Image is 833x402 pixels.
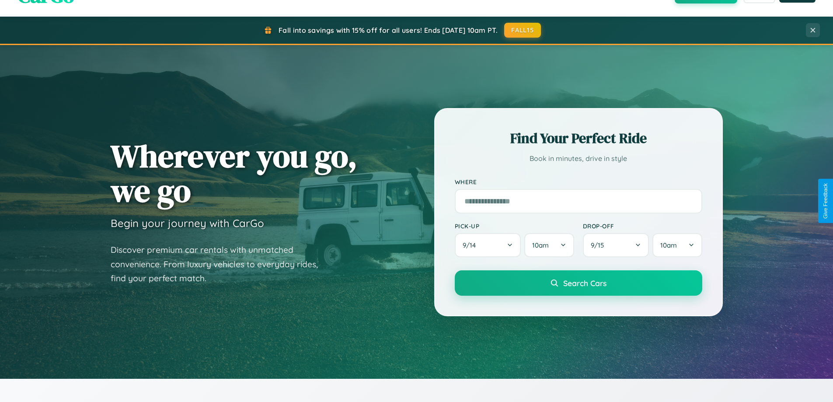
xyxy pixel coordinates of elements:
button: 9/15 [583,233,649,257]
button: 9/14 [455,233,521,257]
label: Drop-off [583,222,702,230]
span: 9 / 15 [591,241,608,249]
button: 10am [524,233,574,257]
h2: Find Your Perfect Ride [455,129,702,148]
p: Book in minutes, drive in style [455,152,702,165]
button: FALL15 [504,23,541,38]
h1: Wherever you go, we go [111,139,357,208]
span: 9 / 14 [463,241,480,249]
span: 10am [660,241,677,249]
span: Search Cars [563,278,606,288]
button: Search Cars [455,270,702,296]
label: Pick-up [455,222,574,230]
p: Discover premium car rentals with unmatched convenience. From luxury vehicles to everyday rides, ... [111,243,329,286]
span: Fall into savings with 15% off for all users! Ends [DATE] 10am PT. [279,26,498,35]
button: 10am [652,233,702,257]
div: Give Feedback [823,183,829,219]
span: 10am [532,241,549,249]
h3: Begin your journey with CarGo [111,217,264,230]
label: Where [455,178,702,185]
